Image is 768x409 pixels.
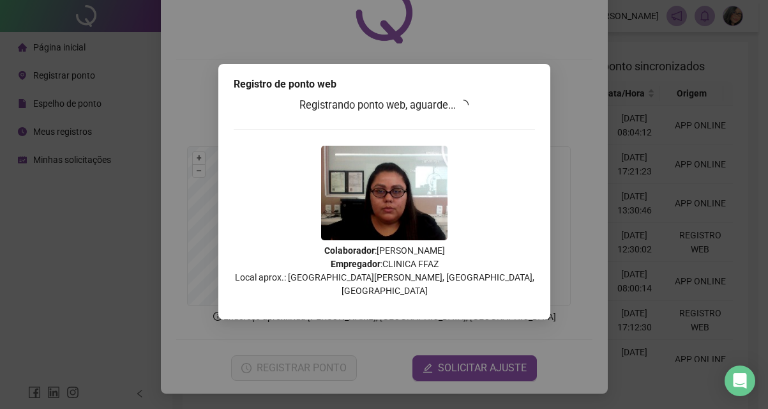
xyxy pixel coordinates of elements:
div: Open Intercom Messenger [725,366,755,396]
span: loading [458,100,469,110]
div: Registro de ponto web [234,77,535,92]
h3: Registrando ponto web, aguarde... [234,97,535,114]
strong: Colaborador [324,245,374,256]
img: 9k= [321,146,448,240]
p: : [PERSON_NAME] : CLINICA FFAZ Local aprox.: [GEOGRAPHIC_DATA][PERSON_NAME], [GEOGRAPHIC_DATA], [... [234,244,535,298]
strong: Empregador [330,259,380,269]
